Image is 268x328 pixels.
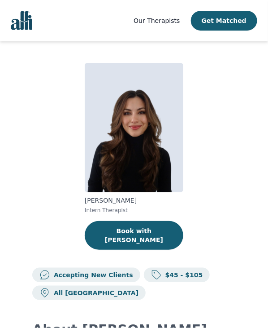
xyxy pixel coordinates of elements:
[85,63,183,192] img: Saba_Salemi
[85,221,183,250] button: Book with [PERSON_NAME]
[50,288,138,297] p: All [GEOGRAPHIC_DATA]
[50,270,133,279] p: Accepting New Clients
[191,11,257,31] button: Get Matched
[11,11,32,30] img: alli logo
[85,207,183,214] p: Intern Therapist
[134,17,180,24] span: Our Therapists
[85,196,183,205] p: [PERSON_NAME]
[134,15,180,26] a: Our Therapists
[162,270,203,279] p: $45 - $105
